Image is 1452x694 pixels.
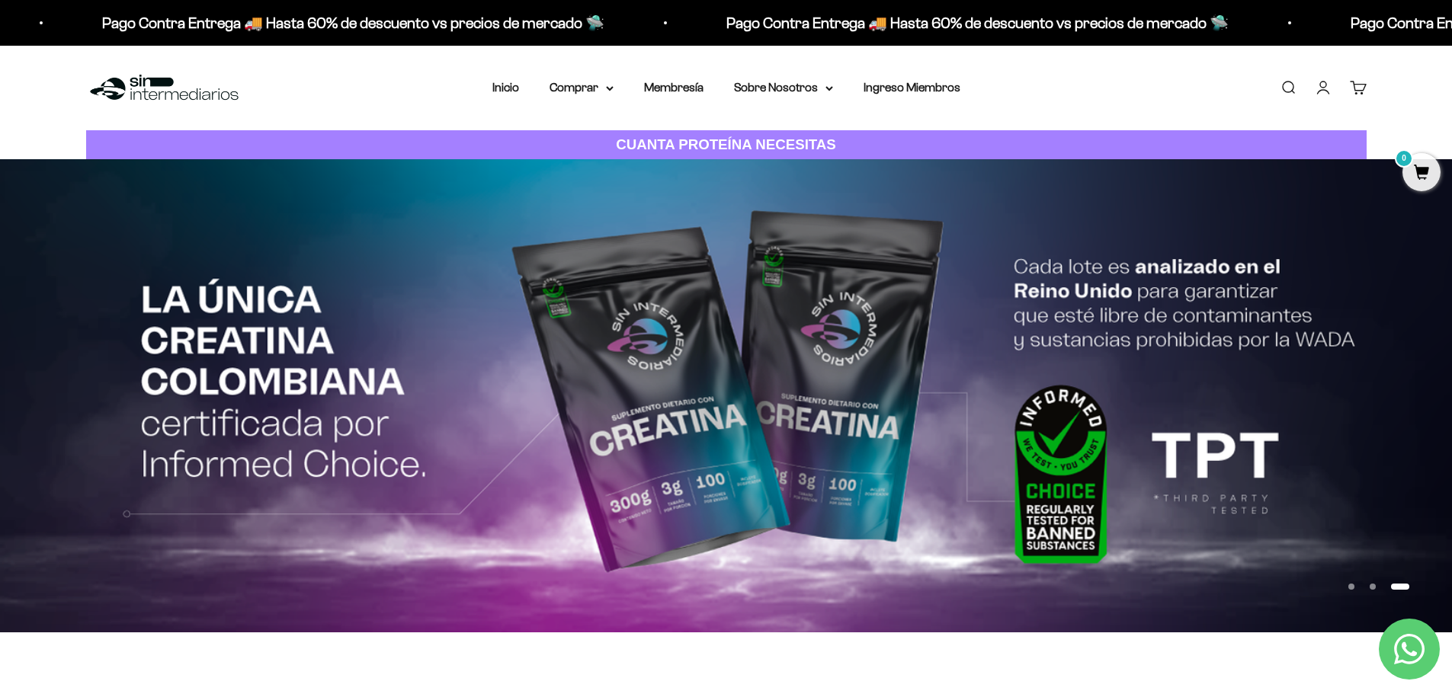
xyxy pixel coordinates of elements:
[1402,165,1441,182] a: 0
[616,136,836,152] strong: CUANTA PROTEÍNA NECESITAS
[1395,149,1413,168] mark: 0
[492,81,519,94] a: Inicio
[96,11,598,35] p: Pago Contra Entrega 🚚 Hasta 60% de descuento vs precios de mercado 🛸
[720,11,1223,35] p: Pago Contra Entrega 🚚 Hasta 60% de descuento vs precios de mercado 🛸
[550,78,614,98] summary: Comprar
[864,81,960,94] a: Ingreso Miembros
[86,130,1367,160] a: CUANTA PROTEÍNA NECESITAS
[644,81,704,94] a: Membresía
[734,78,833,98] summary: Sobre Nosotros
